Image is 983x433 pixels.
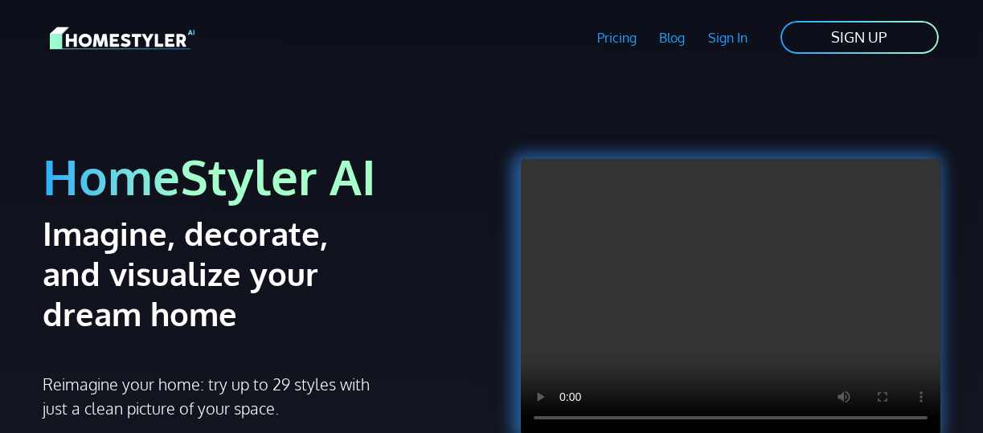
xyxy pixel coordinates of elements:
[779,19,940,55] a: SIGN UP
[648,19,697,56] a: Blog
[43,213,395,333] h2: Imagine, decorate, and visualize your dream home
[43,146,482,206] h1: HomeStyler AI
[43,372,373,420] p: Reimagine your home: try up to 29 styles with just a clean picture of your space.
[697,19,760,56] a: Sign In
[585,19,648,56] a: Pricing
[50,24,195,52] img: HomeStyler AI logo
